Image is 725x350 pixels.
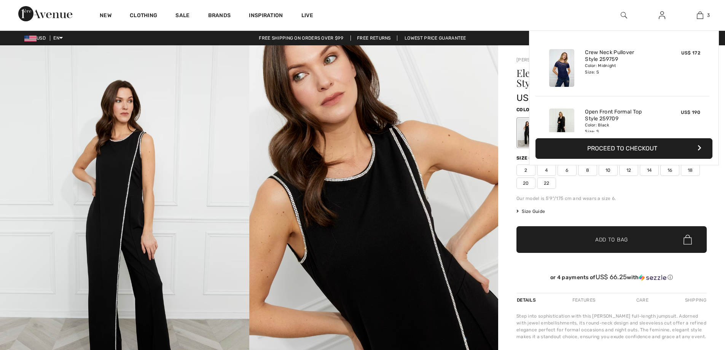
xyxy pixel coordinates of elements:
[100,12,112,20] a: New
[585,49,660,63] a: Crew Neck Pullover Style 259759
[585,63,660,75] div: Color: Midnight Size: S
[24,35,37,42] img: US Dollar
[681,110,700,115] span: US$ 190
[697,11,703,20] img: My Bag
[684,235,692,245] img: Bag.svg
[595,236,628,244] span: Add to Bag
[683,293,707,307] div: Shipping
[253,35,349,41] a: Free shipping on orders over $99
[516,273,707,284] div: or 4 payments ofUS$ 66.25withSezzle Click to learn more about Sezzle
[516,93,553,103] span: US$ 265
[516,195,707,202] div: Our model is 5'9"/175 cm and wears a size 6.
[659,11,665,20] img: My Info
[578,165,597,176] span: 8
[639,274,666,281] img: Sezzle
[516,208,545,215] span: Size Guide
[681,50,700,56] span: US$ 172
[549,49,574,87] img: Crew Neck Pullover Style 259759
[516,165,535,176] span: 2
[516,313,707,340] div: Step into sophistication with this [PERSON_NAME] full-length jumpsuit. Adorned with jewel embelli...
[249,12,283,20] span: Inspiration
[640,165,659,176] span: 14
[24,35,49,41] span: USD
[566,293,602,307] div: Features
[535,138,712,159] button: Proceed to Checkout
[619,165,638,176] span: 12
[537,177,556,189] span: 22
[558,165,577,176] span: 6
[599,165,618,176] span: 10
[537,165,556,176] span: 4
[301,11,313,19] a: Live
[53,35,63,41] span: EN
[516,273,707,281] div: or 4 payments of with
[518,118,537,147] div: Black
[549,109,574,146] img: Open Front Formal Top Style 259709
[516,155,644,161] div: Size ([GEOGRAPHIC_DATA]/[GEOGRAPHIC_DATA]):
[585,122,660,134] div: Color: Black Size: S
[516,107,534,112] span: Color:
[516,293,538,307] div: Details
[585,109,660,122] a: Open Front Formal Top Style 259709
[681,11,719,20] a: 3
[516,57,555,62] a: [PERSON_NAME]
[208,12,231,20] a: Brands
[681,165,700,176] span: 18
[660,165,679,176] span: 16
[630,293,655,307] div: Care
[130,12,157,20] a: Clothing
[516,177,535,189] span: 20
[351,35,397,41] a: Free Returns
[707,12,710,19] span: 3
[516,68,675,88] h1: Elegant Sleeveless Jumpsuit Style 259103
[621,11,627,20] img: search the website
[596,273,627,281] span: US$ 66.25
[175,12,190,20] a: Sale
[18,6,72,21] img: 1ère Avenue
[398,35,472,41] a: Lowest Price Guarantee
[653,11,671,20] a: Sign In
[516,226,707,253] button: Add to Bag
